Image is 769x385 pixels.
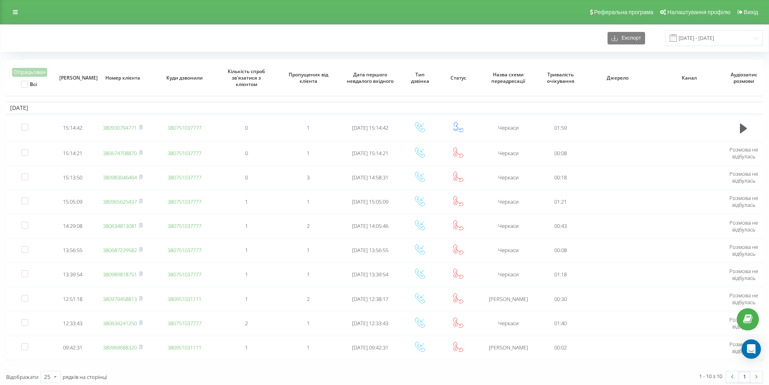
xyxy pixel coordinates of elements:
[729,292,758,306] span: Розмова не відбулась
[307,124,310,131] span: 1
[245,222,248,229] span: 1
[594,9,654,15] span: Реферальна програма
[307,320,310,327] span: 1
[352,149,388,157] span: [DATE] 15:14:21
[54,190,92,213] td: 15:05:09
[245,246,248,254] span: 1
[477,142,539,164] td: Черкаси
[54,263,92,286] td: 13:39:54
[738,371,750,383] a: 1
[539,190,582,213] td: 01:21
[103,271,137,278] a: 380989818751
[245,271,248,278] span: 1
[477,336,539,359] td: [PERSON_NAME]
[103,174,137,181] a: 380983046464
[729,267,758,282] span: Розмова не відбулась
[21,81,37,88] label: Всі
[160,75,209,81] span: Куди дзвонили
[103,149,137,157] a: 380674708870
[539,215,582,237] td: 00:43
[352,222,388,229] span: [DATE] 14:05:46
[539,239,582,262] td: 00:08
[103,198,137,205] a: 380965625437
[168,320,201,327] a: 380751037777
[589,75,646,81] span: Джерело
[445,75,472,81] span: Статус
[307,174,310,181] span: 3
[477,312,539,335] td: Черкаси
[307,198,310,205] span: 1
[54,312,92,335] td: 12:33:43
[168,149,201,157] a: 380751037777
[352,320,388,327] span: [DATE] 12:33:43
[539,312,582,335] td: 01:40
[54,239,92,262] td: 13:56:55
[477,215,539,237] td: Черкаси
[54,336,92,359] td: 09:42:31
[54,288,92,310] td: 12:51:18
[168,174,201,181] a: 380751037777
[407,72,434,84] span: Тип дзвінка
[54,142,92,164] td: 15:14:21
[103,246,137,254] a: 380687229582
[245,295,248,303] span: 1
[245,344,248,351] span: 1
[103,320,137,327] a: 380634241250
[103,344,137,351] a: 380969688320
[545,72,576,84] span: Тривалість очікування
[44,373,50,381] div: 25
[477,239,539,262] td: Черкаси
[729,194,758,208] span: Розмова не відбулась
[168,198,201,205] a: 380751037777
[307,295,310,303] span: 2
[539,263,582,286] td: 01:18
[168,295,201,303] a: 380951031111
[477,288,539,310] td: [PERSON_NAME]
[54,215,92,237] td: 14:29:08
[729,341,758,355] span: Розмова не відбулась
[539,336,582,359] td: 00:02
[730,72,757,84] span: Аудіозапис розмови
[477,166,539,189] td: Черкаси
[477,190,539,213] td: Черкаси
[103,295,137,303] a: 380979458813
[539,288,582,310] td: 00:30
[729,146,758,160] span: Розмова не відбулась
[729,170,758,184] span: Розмова не відбулась
[103,124,137,131] a: 380930794771
[539,116,582,140] td: 01:59
[744,9,758,15] span: Вихід
[352,198,388,205] span: [DATE] 15:05:09
[307,149,310,157] span: 1
[729,316,758,330] span: Розмова не відбулась
[661,75,718,81] span: Канал
[307,344,310,351] span: 1
[54,116,92,140] td: 15:14:42
[618,35,641,41] span: Експорт
[539,166,582,189] td: 00:18
[168,124,201,131] a: 380751037777
[729,219,758,233] span: Розмова не відбулась
[6,102,763,114] td: [DATE]
[284,72,333,84] span: Пропущених від клієнта
[608,32,645,44] button: Експорт
[352,174,388,181] span: [DATE] 14:58:31
[352,271,388,278] span: [DATE] 13:39:54
[245,320,248,327] span: 2
[103,222,137,229] a: 380634813081
[352,295,388,303] span: [DATE] 12:38:17
[307,246,310,254] span: 1
[352,246,388,254] span: [DATE] 13:56:55
[63,373,107,381] span: рядків на сторінці
[699,372,722,380] div: 1 - 10 з 10
[245,174,248,181] span: 0
[352,124,388,131] span: [DATE] 15:14:42
[484,72,532,84] span: Назва схеми переадресації
[245,149,248,157] span: 0
[729,243,758,257] span: Розмова не відбулась
[667,9,730,15] span: Налаштування профілю
[222,68,271,87] span: Кількість спроб зв'язатися з клієнтом
[168,344,201,351] a: 380951031111
[168,271,201,278] a: 380751037777
[346,72,394,84] span: Дата першого невдалого вхідного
